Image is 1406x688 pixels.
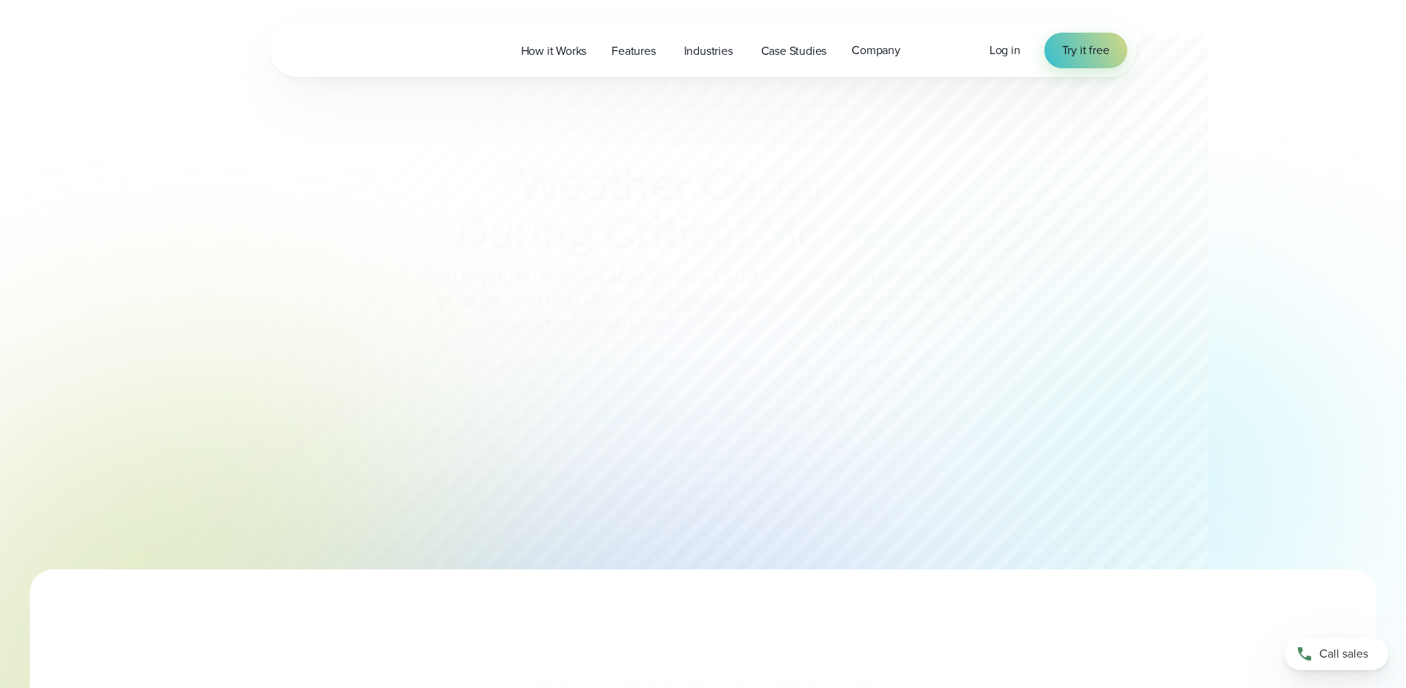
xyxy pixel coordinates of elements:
[684,42,733,60] span: Industries
[989,42,1021,59] a: Log in
[852,42,901,59] span: Company
[761,42,827,60] span: Case Studies
[521,42,587,60] span: How it Works
[749,36,840,66] a: Case Studies
[1319,645,1368,663] span: Call sales
[1062,42,1110,59] span: Try it free
[1284,638,1388,670] a: Call sales
[1044,33,1127,68] a: Try it free
[508,36,600,66] a: How it Works
[611,42,655,60] span: Features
